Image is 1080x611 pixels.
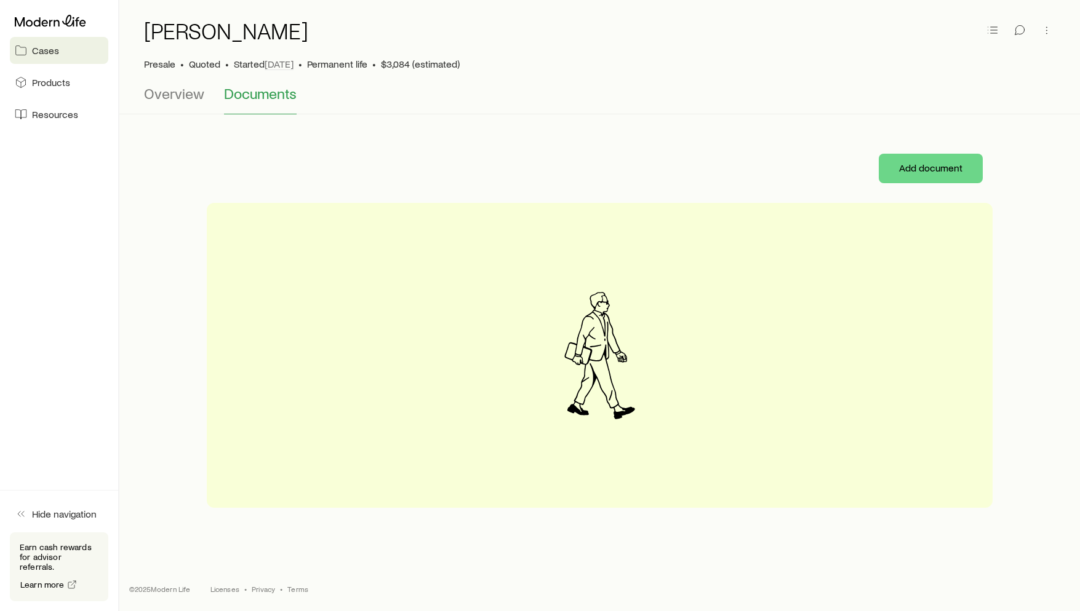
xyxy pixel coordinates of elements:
[225,58,229,70] span: •
[210,584,239,594] a: Licenses
[10,500,108,527] button: Hide navigation
[10,69,108,96] a: Products
[234,58,294,70] p: Started
[129,584,191,594] p: © 2025 Modern Life
[10,101,108,128] a: Resources
[10,37,108,64] a: Cases
[32,108,78,120] span: Resources
[180,58,184,70] span: •
[280,584,282,594] span: •
[372,58,376,70] span: •
[224,85,297,102] span: Documents
[20,580,65,589] span: Learn more
[32,76,70,89] span: Products
[287,584,308,594] a: Terms
[32,44,59,57] span: Cases
[144,58,175,70] p: Presale
[10,532,108,601] div: Earn cash rewards for advisor referrals.Learn more
[20,542,98,572] p: Earn cash rewards for advisor referrals.
[879,154,983,183] button: Add document
[32,508,97,520] span: Hide navigation
[252,584,275,594] a: Privacy
[144,85,1055,114] div: Case details tabs
[189,58,220,70] span: Quoted
[244,584,247,594] span: •
[298,58,302,70] span: •
[307,58,367,70] span: Permanent life
[381,58,460,70] span: $3,084 (estimated)
[144,85,204,102] span: Overview
[144,18,308,43] h1: [PERSON_NAME]
[265,58,294,70] span: [DATE]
